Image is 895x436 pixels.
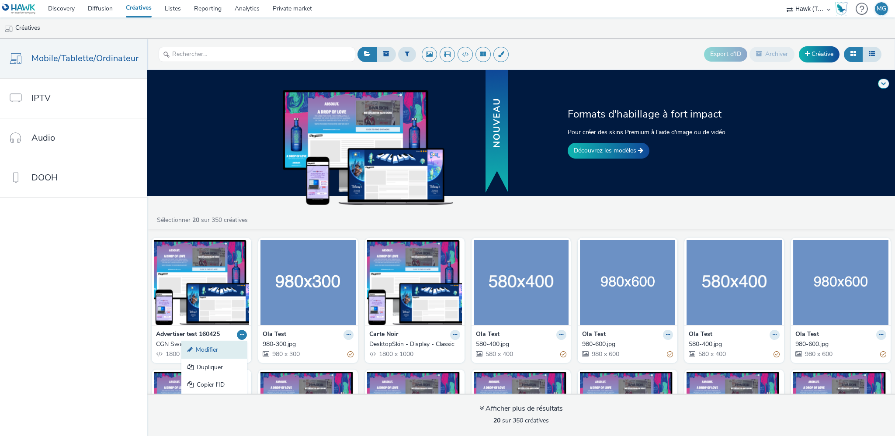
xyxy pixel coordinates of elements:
[156,340,247,349] a: CGN Swapping
[159,47,355,62] input: Rechercher...
[560,349,566,359] div: Partiellement valide
[795,340,883,349] div: 980-600.jpg
[749,47,794,62] button: Archiver
[369,330,398,340] strong: Carte Noir
[31,171,58,184] span: DOOH
[704,47,747,61] button: Export d'ID
[793,240,888,325] img: 980-600.jpg visual
[4,24,13,33] img: mobile
[485,350,513,358] span: 580 x 400
[156,330,220,340] strong: Advertiser test 160425
[181,376,247,394] a: Copier l'ID
[835,2,851,16] a: Hawk Academy
[260,240,356,325] img: 980-300.jpg visual
[156,216,251,224] a: Sélectionner sur 350 créatives
[181,359,247,376] a: Dupliquer
[835,2,848,16] img: Hawk Academy
[795,330,819,340] strong: Ola Test
[568,107,750,121] h2: Formats d'habillage à fort impact
[476,340,567,349] a: 580-400.jpg
[156,340,243,349] div: CGN Swapping
[31,131,55,144] span: Audio
[687,240,782,325] img: 580-400.jpg visual
[283,90,453,204] img: example of skins on dekstop, tablet and mobile devices
[263,330,286,340] strong: Ola Test
[862,47,881,62] button: Liste
[181,341,247,359] a: Modifier
[165,350,200,358] span: 1800 x 1000
[844,47,863,62] button: Grille
[476,340,563,349] div: 580-400.jpg
[347,349,354,359] div: Partiellement valide
[192,216,199,224] strong: 20
[263,340,354,349] a: 980-300.jpg
[31,92,51,104] span: IPTV
[369,340,457,349] div: DesktopSkin - Display - Classic
[582,340,670,349] div: 980-600.jpg
[580,240,675,325] img: 980-600.jpg visual
[484,69,510,195] img: banner with new text
[689,340,780,349] a: 580-400.jpg
[568,143,649,159] a: Découvrez les modèles
[697,350,726,358] span: 580 x 400
[476,330,500,340] strong: Ola Test
[154,240,249,325] img: CGN Swapping visual
[493,416,549,425] span: sur 350 créatives
[689,340,776,349] div: 580-400.jpg
[369,340,460,349] a: DesktopSkin - Display - Classic
[591,350,619,358] span: 980 x 600
[263,340,350,349] div: 980-300.jpg
[479,404,563,414] div: Afficher plus de résultats
[367,240,462,325] img: DesktopSkin - Display - Classic visual
[474,240,569,325] img: 580-400.jpg visual
[877,2,886,15] div: MG
[271,350,300,358] span: 980 x 300
[31,52,139,65] span: Mobile/Tablette/Ordinateur
[774,349,780,359] div: Partiellement valide
[804,350,833,358] span: 980 x 600
[799,46,839,62] a: Créative
[378,350,413,358] span: 1800 x 1000
[582,340,673,349] a: 980-600.jpg
[689,330,712,340] strong: Ola Test
[493,416,500,425] strong: 20
[795,340,886,349] a: 980-600.jpg
[568,128,750,137] p: Pour créer des skins Premium à l'aide d'image ou de vidéo
[667,349,673,359] div: Partiellement valide
[880,349,886,359] div: Partiellement valide
[582,330,606,340] strong: Ola Test
[2,3,36,14] img: undefined Logo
